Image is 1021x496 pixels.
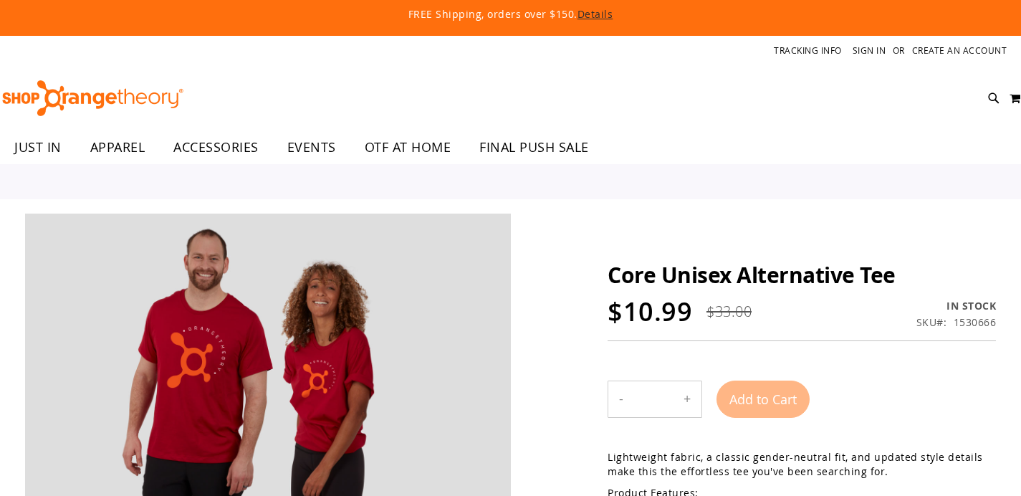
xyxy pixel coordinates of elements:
[634,382,673,416] input: Product quantity
[76,131,160,163] a: APPAREL
[287,131,336,163] span: EVENTS
[706,302,752,321] span: $33.00
[774,44,842,57] a: Tracking Info
[159,131,273,164] a: ACCESSORIES
[577,7,613,21] a: Details
[365,131,451,163] span: OTF AT HOME
[608,260,896,290] span: Core Unisex Alternative Tee
[14,131,62,163] span: JUST IN
[916,315,947,329] strong: SKU
[853,44,886,57] a: Sign In
[273,131,350,164] a: EVENTS
[465,131,603,164] a: FINAL PUSH SALE
[608,450,996,479] p: Lightweight fabric, a classic gender-neutral fit, and updated style details make this the effortl...
[916,299,997,313] div: Availability
[673,381,701,417] button: Increase product quantity
[916,299,997,313] div: In stock
[90,131,145,163] span: APPAREL
[81,7,941,22] p: FREE Shipping, orders over $150.
[173,131,259,163] span: ACCESSORIES
[912,44,1007,57] a: Create an Account
[350,131,466,164] a: OTF AT HOME
[479,131,589,163] span: FINAL PUSH SALE
[608,294,692,329] span: $10.99
[608,381,634,417] button: Decrease product quantity
[954,315,997,330] div: 1530666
